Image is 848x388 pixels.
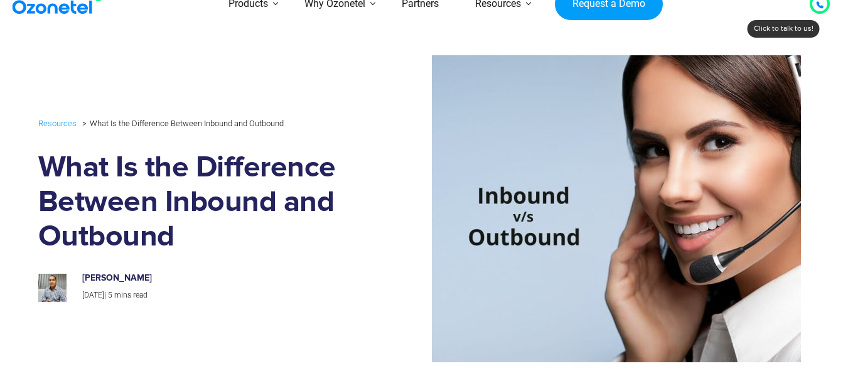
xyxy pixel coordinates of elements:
[82,291,104,299] span: [DATE]
[114,291,148,299] span: mins read
[79,116,284,131] li: What Is the Difference Between Inbound and Outbound
[38,274,67,302] img: prashanth-kancherla_avatar-200x200.jpeg
[82,273,347,284] h6: [PERSON_NAME]
[38,151,360,254] h1: What Is the Difference Between Inbound and Outbound
[82,289,347,303] p: |
[108,291,112,299] span: 5
[38,116,77,131] a: Resources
